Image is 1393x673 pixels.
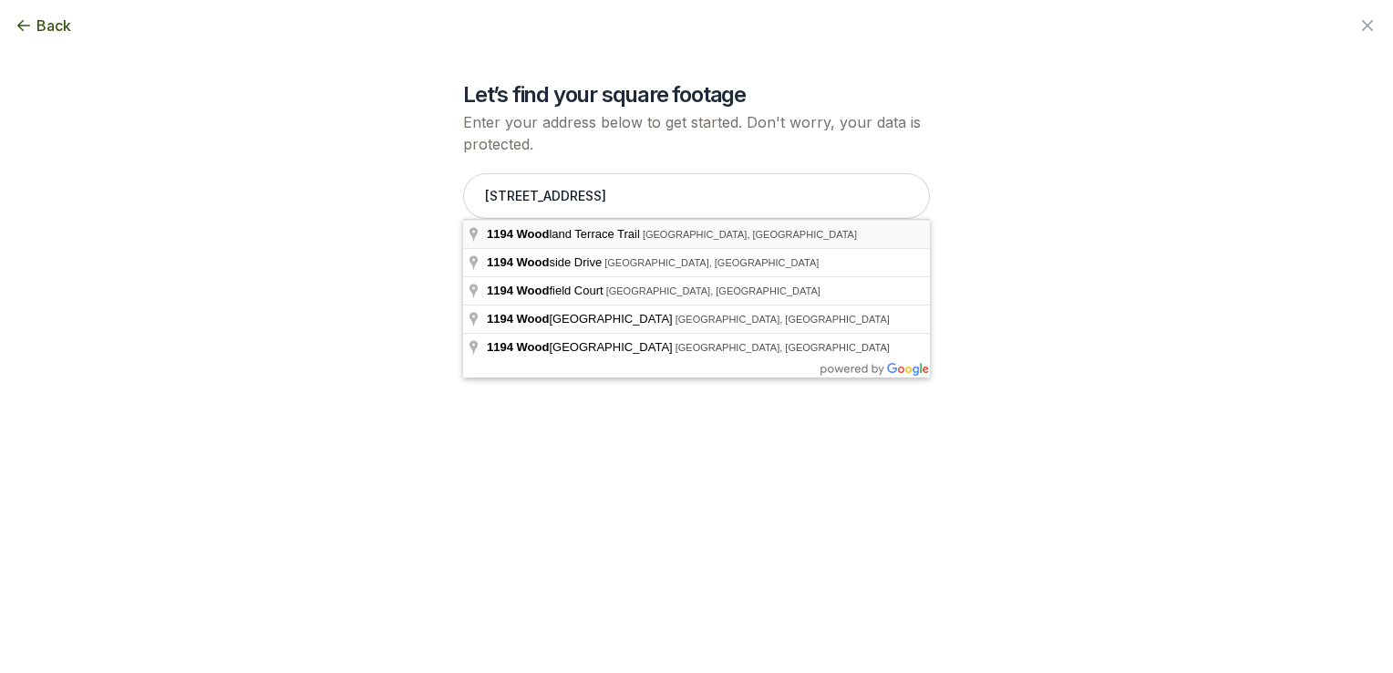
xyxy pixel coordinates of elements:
[517,255,550,269] span: Wood
[487,312,676,326] span: [GEOGRAPHIC_DATA]
[487,340,513,354] span: 1194
[463,173,930,219] input: Enter your address
[487,284,513,297] span: 1194
[604,257,819,268] span: [GEOGRAPHIC_DATA], [GEOGRAPHIC_DATA]
[36,15,71,36] span: Back
[15,15,71,36] button: Back
[487,227,643,241] span: land Terrace Trail
[487,227,513,241] span: 1194
[487,340,676,354] span: [GEOGRAPHIC_DATA]
[463,80,930,109] h2: Let’s find your square footage
[517,340,550,354] span: Wood
[517,284,550,297] span: Wood
[676,342,890,353] span: [GEOGRAPHIC_DATA], [GEOGRAPHIC_DATA]
[676,314,890,325] span: [GEOGRAPHIC_DATA], [GEOGRAPHIC_DATA]
[487,284,606,297] span: field Court
[463,111,930,155] p: Enter your address below to get started. Don't worry, your data is protected.
[606,285,820,296] span: [GEOGRAPHIC_DATA], [GEOGRAPHIC_DATA]
[487,312,549,326] span: 1194 Wood
[487,255,604,269] span: side Drive
[643,229,857,240] span: [GEOGRAPHIC_DATA], [GEOGRAPHIC_DATA]
[517,227,550,241] span: Wood
[487,255,513,269] span: 1194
